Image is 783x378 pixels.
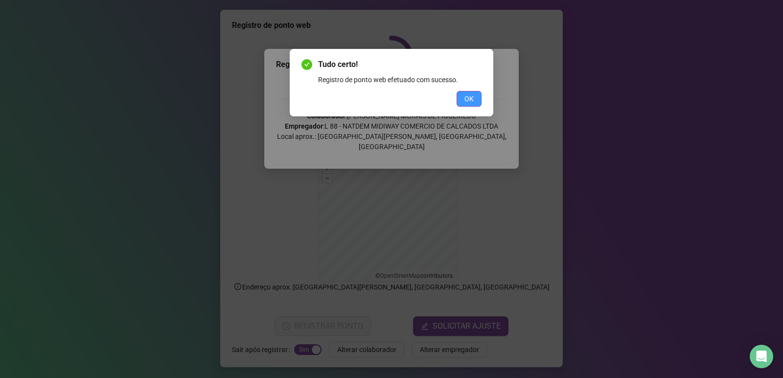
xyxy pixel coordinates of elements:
button: OK [457,91,482,107]
div: Open Intercom Messenger [750,345,773,368]
div: Registro de ponto web efetuado com sucesso. [318,74,482,85]
span: Tudo certo! [318,59,482,70]
span: check-circle [301,59,312,70]
span: OK [464,93,474,104]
